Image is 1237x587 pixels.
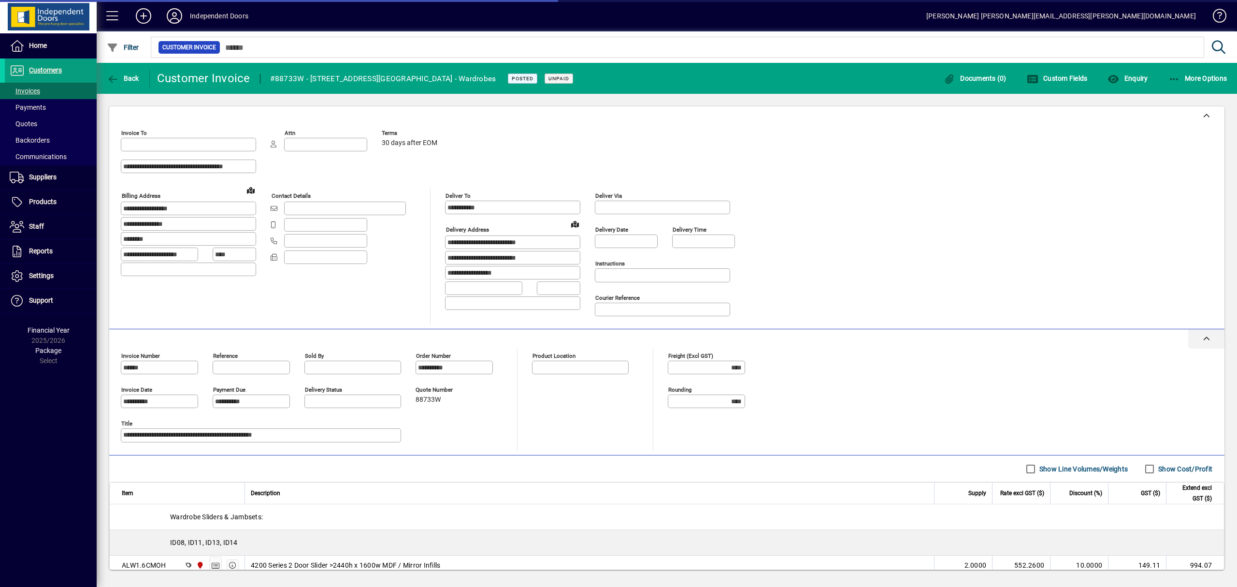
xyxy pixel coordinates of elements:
[416,396,441,404] span: 88733W
[35,347,61,354] span: Package
[110,530,1224,555] div: ID08, ID11, ID13, ID14
[5,148,97,165] a: Communications
[29,296,53,304] span: Support
[29,222,44,230] span: Staff
[29,247,53,255] span: Reports
[416,352,451,359] mat-label: Order number
[162,43,216,52] span: Customer Invoice
[251,488,280,499] span: Description
[382,139,437,147] span: 30 days after EOM
[548,75,569,82] span: Unpaid
[512,75,533,82] span: Posted
[213,386,245,393] mat-label: Payment due
[285,130,295,136] mat-label: Attn
[1069,488,1102,499] span: Discount (%)
[29,66,62,74] span: Customers
[595,294,640,301] mat-label: Courier Reference
[1206,2,1225,33] a: Knowledge Base
[595,226,628,233] mat-label: Delivery date
[382,130,440,136] span: Terms
[107,74,139,82] span: Back
[1166,70,1230,87] button: More Options
[595,192,622,199] mat-label: Deliver via
[5,264,97,288] a: Settings
[29,272,54,279] span: Settings
[1168,74,1227,82] span: More Options
[128,7,159,25] button: Add
[5,289,97,313] a: Support
[270,71,496,87] div: #88733W - [STREET_ADDRESS][GEOGRAPHIC_DATA] - Wardrobes
[190,8,248,24] div: Independent Doors
[968,488,986,499] span: Supply
[28,326,70,334] span: Financial Year
[97,70,150,87] app-page-header-button: Back
[1141,488,1160,499] span: GST ($)
[5,132,97,148] a: Backorders
[1156,464,1212,474] label: Show Cost/Profit
[305,386,342,393] mat-label: Delivery status
[567,216,583,232] a: View on map
[213,352,238,359] mat-label: Reference
[305,352,324,359] mat-label: Sold by
[5,83,97,99] a: Invoices
[673,226,706,233] mat-label: Delivery time
[29,42,47,49] span: Home
[107,44,139,51] span: Filter
[668,386,691,393] mat-label: Rounding
[121,130,147,136] mat-label: Invoice To
[446,192,471,199] mat-label: Deliver To
[10,103,46,111] span: Payments
[159,7,190,25] button: Profile
[122,560,166,570] div: ALW1.6CMOH
[1172,483,1212,504] span: Extend excl GST ($)
[926,8,1196,24] div: [PERSON_NAME] [PERSON_NAME][EMAIL_ADDRESS][PERSON_NAME][DOMAIN_NAME]
[243,182,259,198] a: View on map
[5,34,97,58] a: Home
[532,352,575,359] mat-label: Product location
[110,504,1224,529] div: Wardrobe Sliders & Jambsets:
[251,560,440,570] span: 4200 Series 2 Door Slider >2440h x 1600w MDF / Mirror Infills
[668,352,713,359] mat-label: Freight (excl GST)
[157,71,250,86] div: Customer Invoice
[1000,488,1044,499] span: Rate excl GST ($)
[194,560,205,571] span: Christchurch
[1050,556,1108,575] td: 10.0000
[1027,74,1088,82] span: Custom Fields
[5,99,97,116] a: Payments
[10,87,40,95] span: Invoices
[104,70,142,87] button: Back
[5,215,97,239] a: Staff
[416,387,474,393] span: Quote number
[1037,464,1128,474] label: Show Line Volumes/Weights
[5,190,97,214] a: Products
[5,116,97,132] a: Quotes
[10,153,67,161] span: Communications
[5,165,97,190] a: Suppliers
[121,386,152,393] mat-label: Invoice date
[104,39,142,56] button: Filter
[941,70,1009,87] button: Documents (0)
[29,173,57,181] span: Suppliers
[5,239,97,264] a: Reports
[1105,70,1150,87] button: Enquiry
[122,488,133,499] span: Item
[595,260,625,267] mat-label: Instructions
[998,560,1044,570] div: 552.2600
[1108,74,1148,82] span: Enquiry
[29,198,57,205] span: Products
[10,136,50,144] span: Backorders
[10,120,37,128] span: Quotes
[944,74,1007,82] span: Documents (0)
[1108,556,1166,575] td: 149.11
[121,352,160,359] mat-label: Invoice number
[1166,556,1224,575] td: 994.07
[121,420,132,427] mat-label: Title
[964,560,987,570] span: 2.0000
[1024,70,1090,87] button: Custom Fields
